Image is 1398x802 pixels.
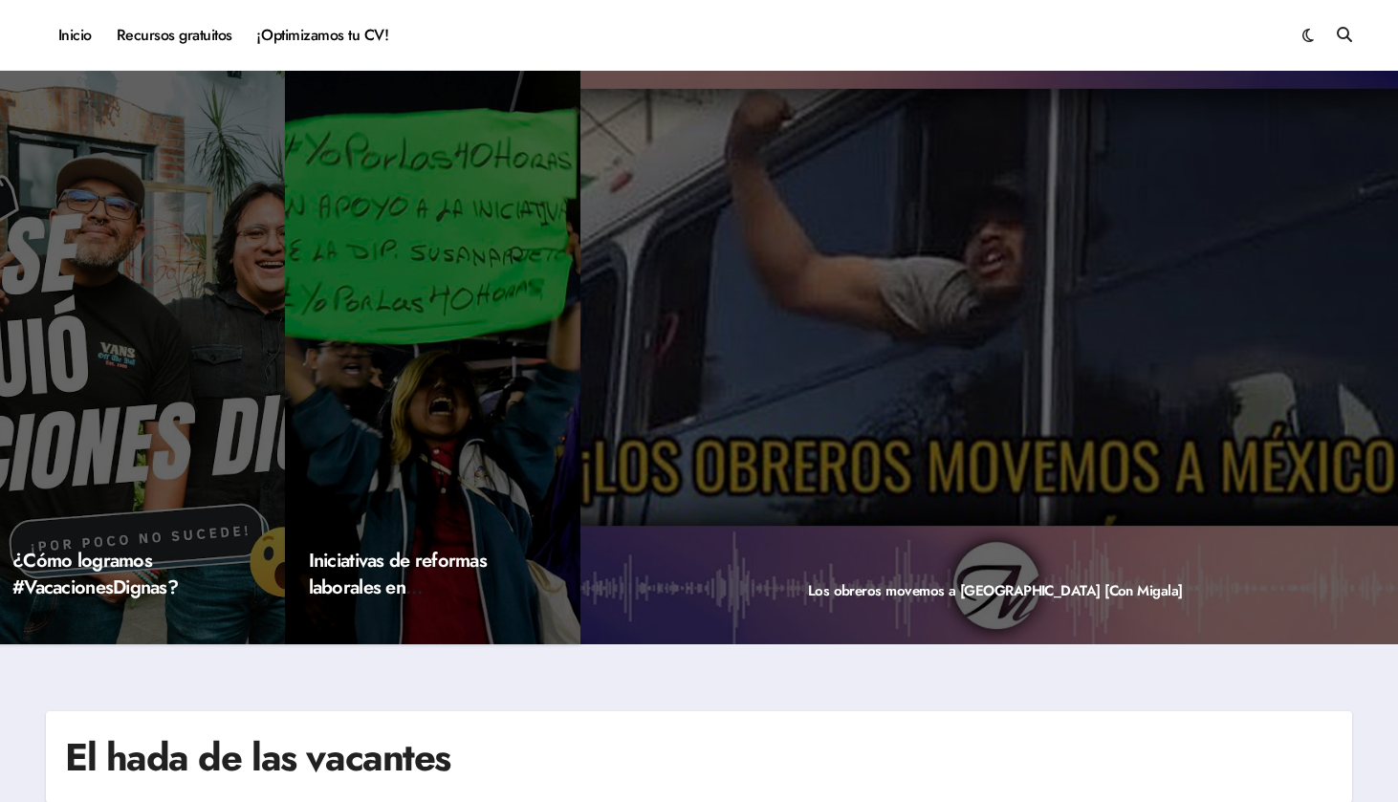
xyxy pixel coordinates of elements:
a: Iniciativas de reformas laborales en [GEOGRAPHIC_DATA] (2023) [309,547,494,655]
a: Recursos gratuitos [104,10,245,61]
a: ¡Optimizamos tu CV! [245,10,401,61]
a: Inicio [46,10,104,61]
a: Los obreros movemos a [GEOGRAPHIC_DATA] [Con Migala] [808,580,1183,601]
h1: El hada de las vacantes [65,730,450,784]
a: ¿Cómo logramos #VacacionesDignas? [12,547,178,601]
